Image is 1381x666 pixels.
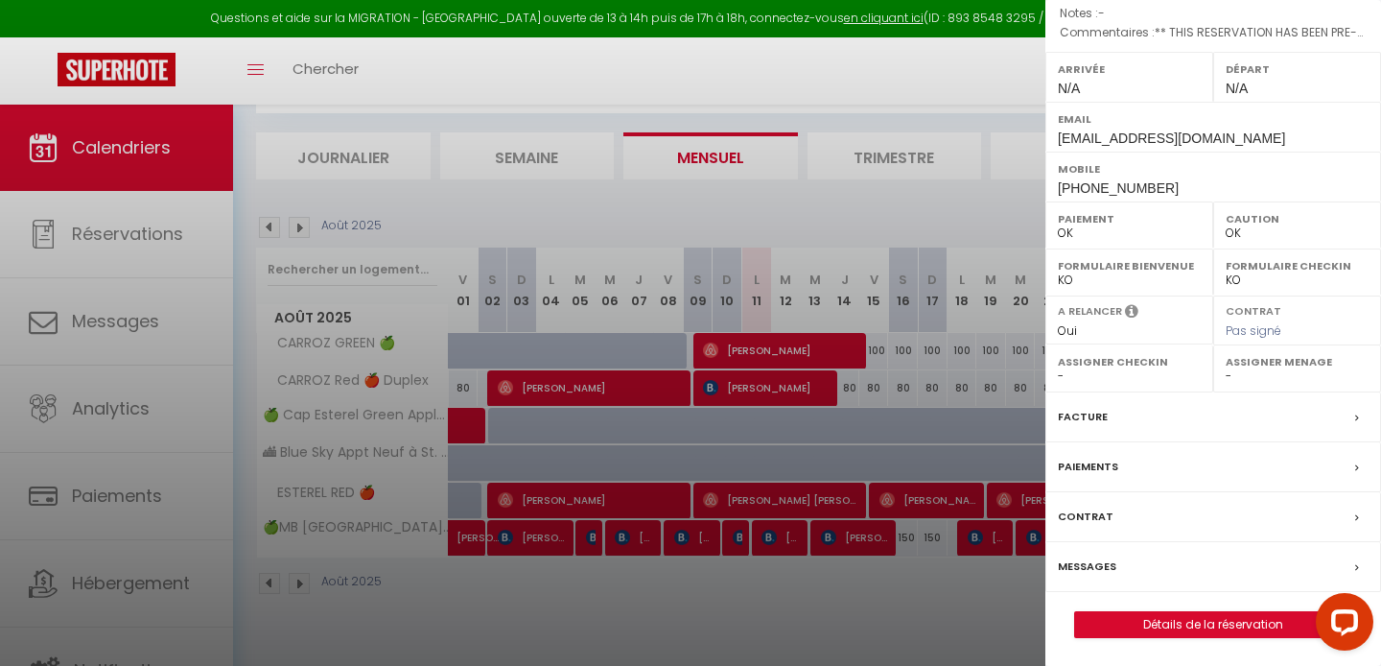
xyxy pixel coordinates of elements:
label: Contrat [1058,507,1113,527]
label: Facture [1058,407,1108,427]
label: Assigner Checkin [1058,352,1201,371]
span: [EMAIL_ADDRESS][DOMAIN_NAME] [1058,131,1285,146]
label: Caution [1226,209,1369,228]
label: Contrat [1226,303,1281,316]
label: Mobile [1058,159,1369,178]
iframe: LiveChat chat widget [1300,585,1381,666]
span: N/A [1226,81,1248,96]
span: Pas signé [1226,322,1281,339]
i: Sélectionner OUI si vous souhaiter envoyer les séquences de messages post-checkout [1125,303,1138,324]
label: Paiement [1058,209,1201,228]
label: Assigner Menage [1226,352,1369,371]
span: N/A [1058,81,1080,96]
label: Email [1058,109,1369,129]
span: [PHONE_NUMBER] [1058,180,1179,196]
label: Paiements [1058,457,1118,477]
label: Arrivée [1058,59,1201,79]
span: - [1098,5,1105,21]
button: Détails de la réservation [1074,611,1352,638]
label: Messages [1058,557,1116,577]
a: Détails de la réservation [1075,612,1351,637]
label: Départ [1226,59,1369,79]
label: Formulaire Checkin [1226,256,1369,275]
p: Commentaires : [1060,23,1367,42]
label: A relancer [1058,303,1122,320]
label: Formulaire Bienvenue [1058,256,1201,275]
p: Notes : [1060,4,1367,23]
